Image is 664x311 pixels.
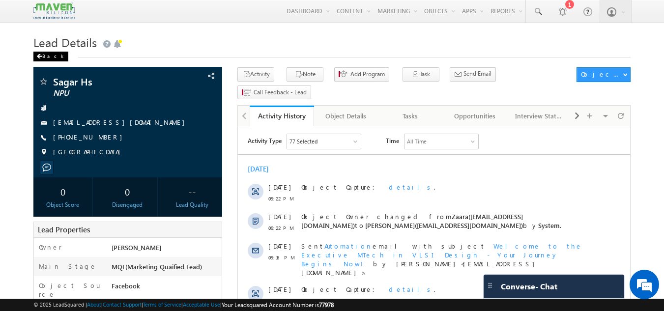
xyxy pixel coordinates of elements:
span: System [300,95,322,103]
span: Zaara([EMAIL_ADDRESS][DOMAIN_NAME]) [63,86,285,103]
img: Custom Logo [33,2,75,20]
button: Add Program [334,67,389,82]
span: Sagar Hs [53,77,170,86]
a: Acceptable Use [183,301,220,308]
span: 09:22 PM [30,68,60,77]
div: Facebook [109,281,222,295]
a: Object Details [314,106,378,126]
span: Welcome to the Executive MTech in VLSI Design - Your Journey Begins Now! [63,115,345,141]
a: Opportunities [443,106,507,126]
div: . [63,57,350,65]
span: Your Leadsquared Account Number is [222,301,334,309]
div: Activity History [257,111,307,120]
div: 77 Selected [52,11,80,20]
img: carter-drag [486,282,494,289]
label: Main Stage [39,262,97,271]
span: [GEOGRAPHIC_DATA] [53,147,125,157]
div: 0 [36,182,90,200]
span: Object Owner changed from to by . [63,86,323,103]
a: Activity History [250,106,314,126]
span: Call Feedback - Lead [254,88,307,97]
button: Activity [237,67,274,82]
span: Lead Properties [38,225,90,234]
a: Contact Support [103,301,142,308]
span: [PERSON_NAME]([EMAIL_ADDRESS][DOMAIN_NAME]) [127,95,285,103]
div: Minimize live chat window [161,5,185,28]
span: details [151,57,196,65]
span: 09:22 PM [30,97,60,106]
span: 09:16 PM [30,127,60,136]
button: Send Email [450,67,496,82]
span: [DATE] [30,86,53,95]
div: Disengaged [100,200,155,209]
a: Terms of Service [143,301,181,308]
span: Add Program [350,70,385,79]
div: Back [33,52,68,61]
div: Sales Activity,Program,Email Bounced,Email Link Clicked,Email Marked Spam & 72 more.. [49,8,123,23]
button: Call Feedback - Lead [237,85,311,100]
a: About [87,301,101,308]
div: [DATE] [10,38,42,47]
span: [PHONE_NUMBER] [53,133,127,142]
span: Object Capture: [63,57,143,65]
span: Activity Type [10,7,44,22]
span: [DATE] [30,159,53,168]
div: Interview Status [515,110,563,122]
img: d_60004797649_company_0_60004797649 [17,52,41,64]
div: Tasks [386,110,434,122]
textarea: Type your message and hit 'Enter' [13,91,179,233]
div: -- [165,182,219,200]
a: [EMAIL_ADDRESS][DOMAIN_NAME] [53,118,190,126]
span: 09:16 PM [30,170,60,179]
div: Chat with us now [51,52,165,64]
span: Sent email with subject [63,115,248,124]
span: © 2025 LeadSquared | | | | | [33,300,334,310]
div: Lead Quality [165,200,219,209]
span: Send Email [463,69,491,78]
span: Object Capture: [63,159,143,167]
div: All Time [169,11,189,20]
button: Task [403,67,439,82]
a: Back [33,51,73,59]
span: 77978 [319,301,334,309]
span: Automation [87,115,135,124]
div: . [63,159,350,168]
span: Time [148,7,161,22]
a: Tasks [378,106,443,126]
span: [PERSON_NAME] [112,243,161,252]
div: Object Details [322,110,370,122]
div: by [PERSON_NAME]<[EMAIL_ADDRESS][DOMAIN_NAME]>. [63,115,350,150]
span: Lead Details [33,34,97,50]
span: NPU [53,88,170,98]
em: Start Chat [134,241,178,254]
a: Interview Status [507,106,572,126]
span: [DATE] [30,115,53,124]
div: Object Actions [581,70,623,79]
span: Converse - Chat [501,282,557,291]
div: MQL(Marketing Quaified Lead) [109,262,222,276]
span: [DATE] [30,57,53,65]
button: Object Actions [577,67,631,82]
div: 0 [100,182,155,200]
label: Object Source [39,281,102,299]
label: Owner [39,243,62,252]
div: Object Score [36,200,90,209]
button: Note [287,67,323,82]
span: details [151,159,196,167]
div: Opportunities [451,110,498,122]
